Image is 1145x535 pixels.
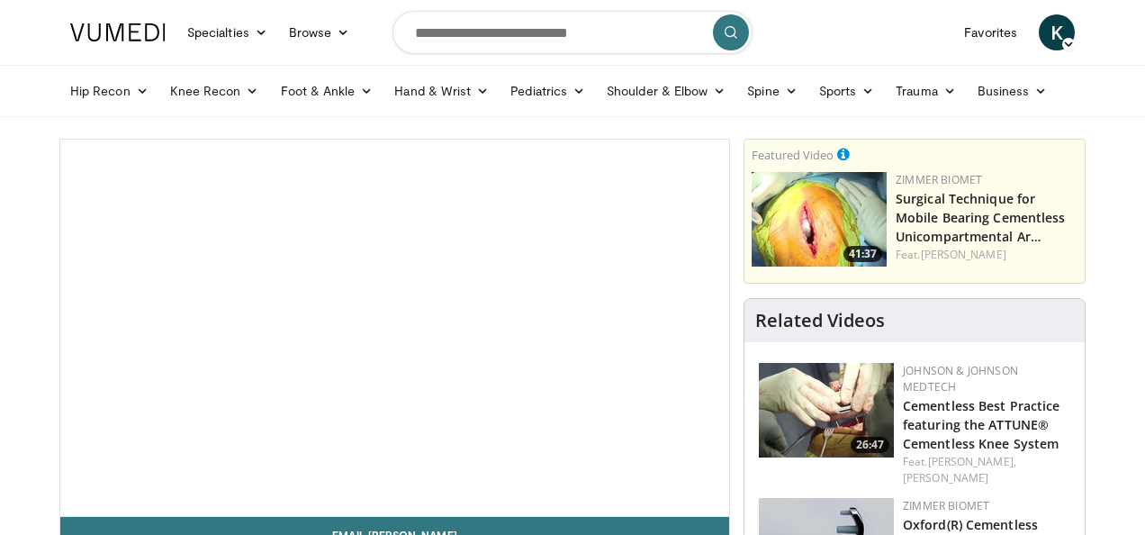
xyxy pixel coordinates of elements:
a: Sports [808,73,886,109]
a: 41:37 [752,172,887,267]
a: Zimmer Biomet [896,172,982,187]
a: [PERSON_NAME] [903,470,988,485]
small: Featured Video [752,147,834,163]
a: Business [967,73,1059,109]
a: Spine [736,73,807,109]
a: Browse [278,14,361,50]
a: [PERSON_NAME], [928,454,1016,469]
a: Shoulder & Elbow [596,73,736,109]
a: Johnson & Johnson MedTech [903,363,1018,394]
img: VuMedi Logo [70,23,166,41]
a: Hand & Wrist [383,73,500,109]
span: 26:47 [851,437,889,453]
a: Specialties [176,14,278,50]
a: Favorites [953,14,1028,50]
img: 8e656bef-53c7-46df-8b69-9cb3bd60f262.150x105_q85_crop-smart_upscale.jpg [759,363,894,458]
a: Foot & Ankle [270,73,384,109]
a: 26:47 [759,363,894,458]
a: Surgical Technique for Mobile Bearing Cementless Unicompartmental Ar… [896,190,1066,245]
div: Feat. [903,454,1070,486]
a: Knee Recon [159,73,270,109]
video-js: Video Player [60,140,729,517]
a: Hip Recon [59,73,159,109]
a: K [1039,14,1075,50]
img: 827ba7c0-d001-4ae6-9e1c-6d4d4016a445.150x105_q85_crop-smart_upscale.jpg [752,172,887,267]
a: Cementless Best Practice featuring the ATTUNE® Cementless Knee System [903,397,1059,452]
input: Search topics, interventions [392,11,753,54]
span: 41:37 [843,246,882,262]
a: Zimmer Biomet [903,498,989,513]
a: Trauma [885,73,967,109]
a: [PERSON_NAME] [921,247,1006,262]
h4: Related Videos [755,310,885,331]
a: Pediatrics [500,73,596,109]
div: Feat. [896,247,1077,263]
